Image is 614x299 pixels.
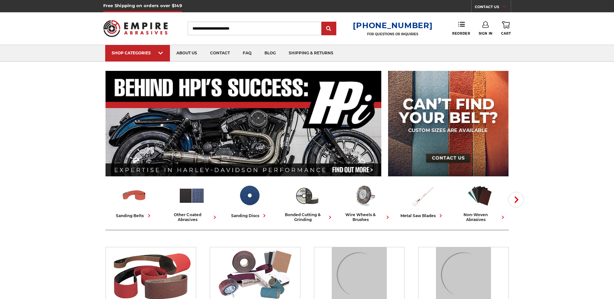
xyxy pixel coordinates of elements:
[475,3,511,12] a: CONTACT US
[231,212,268,219] div: sanding discs
[223,182,276,219] a: sanding discs
[204,45,236,61] a: contact
[501,31,511,36] span: Cart
[454,182,506,222] a: non-woven abrasives
[409,182,436,209] img: Metal Saw Blades
[452,31,470,36] span: Reorder
[281,212,333,222] div: bonded cutting & grinding
[106,71,382,176] img: Banner for an interview featuring Horsepower Inc who makes Harley performance upgrades featured o...
[281,182,333,222] a: bonded cutting & grinding
[322,22,335,35] input: Submit
[236,45,258,61] a: faq
[339,182,391,222] a: wire wheels & brushes
[400,212,444,219] div: metal saw blades
[108,182,161,219] a: sanding belts
[258,45,282,61] a: blog
[178,182,205,209] img: Other Coated Abrasives
[112,50,163,55] div: SHOP CATEGORIES
[103,16,168,41] img: Empire Abrasives
[501,21,511,36] a: Cart
[396,182,449,219] a: metal saw blades
[454,212,506,222] div: non-woven abrasives
[170,45,204,61] a: about us
[479,31,493,36] span: Sign In
[236,182,263,209] img: Sanding Discs
[116,212,152,219] div: sanding belts
[339,212,391,222] div: wire wheels & brushes
[388,71,508,176] img: promo banner for custom belts.
[282,45,340,61] a: shipping & returns
[166,212,218,222] div: other coated abrasives
[508,192,524,207] button: Next
[452,21,470,35] a: Reorder
[466,182,493,209] img: Non-woven Abrasives
[351,182,378,209] img: Wire Wheels & Brushes
[166,182,218,222] a: other coated abrasives
[353,32,432,36] p: FOR QUESTIONS OR INQUIRIES
[121,182,148,209] img: Sanding Belts
[353,21,432,30] a: [PHONE_NUMBER]
[294,182,320,209] img: Bonded Cutting & Grinding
